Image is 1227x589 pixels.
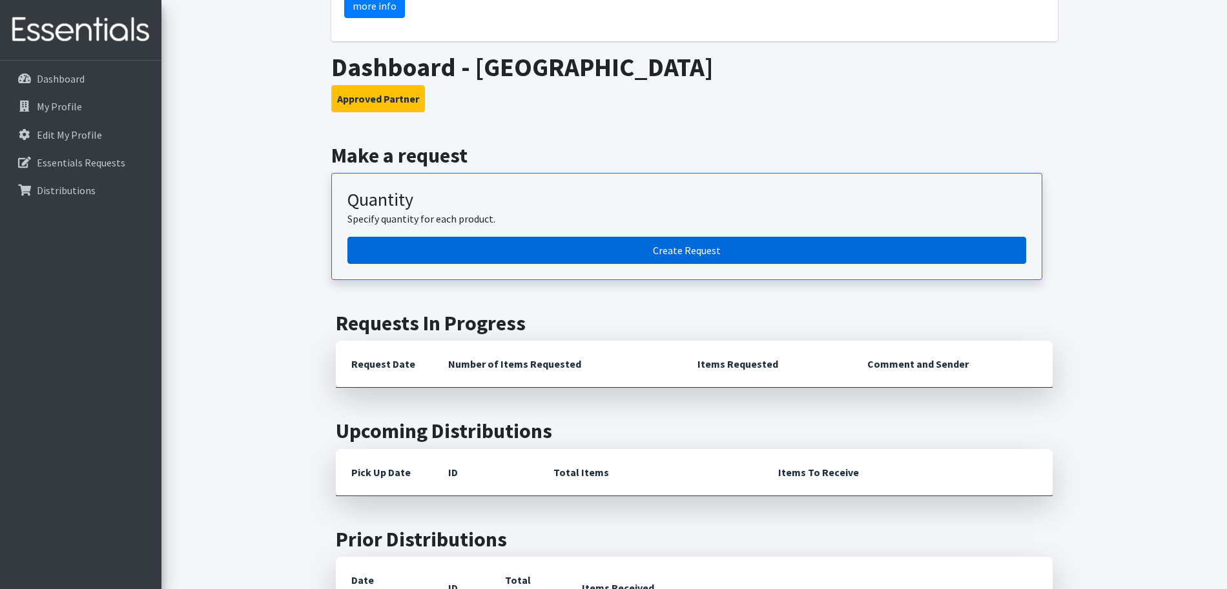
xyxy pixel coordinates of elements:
[331,85,425,112] button: Approved Partner
[336,527,1053,552] h2: Prior Distributions
[37,72,85,85] p: Dashboard
[538,449,763,496] th: Total Items
[433,449,538,496] th: ID
[331,52,1058,83] h1: Dashboard - [GEOGRAPHIC_DATA]
[37,100,82,113] p: My Profile
[5,8,156,52] img: HumanEssentials
[336,449,433,496] th: Pick Up Date
[433,341,682,388] th: Number of Items Requested
[763,449,1053,496] th: Items To Receive
[5,177,156,203] a: Distributions
[37,156,125,169] p: Essentials Requests
[347,211,1026,226] p: Specify quantity for each product.
[682,341,852,388] th: Items Requested
[5,66,156,92] a: Dashboard
[37,184,96,197] p: Distributions
[5,122,156,148] a: Edit My Profile
[331,143,1058,168] h2: Make a request
[336,419,1053,443] h2: Upcoming Distributions
[336,311,1053,335] h2: Requests In Progress
[5,94,156,119] a: My Profile
[5,150,156,175] a: Essentials Requests
[336,341,433,388] th: Request Date
[347,189,1026,211] h3: Quantity
[347,237,1026,264] a: Create a request by quantity
[37,128,102,141] p: Edit My Profile
[852,341,1053,388] th: Comment and Sender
